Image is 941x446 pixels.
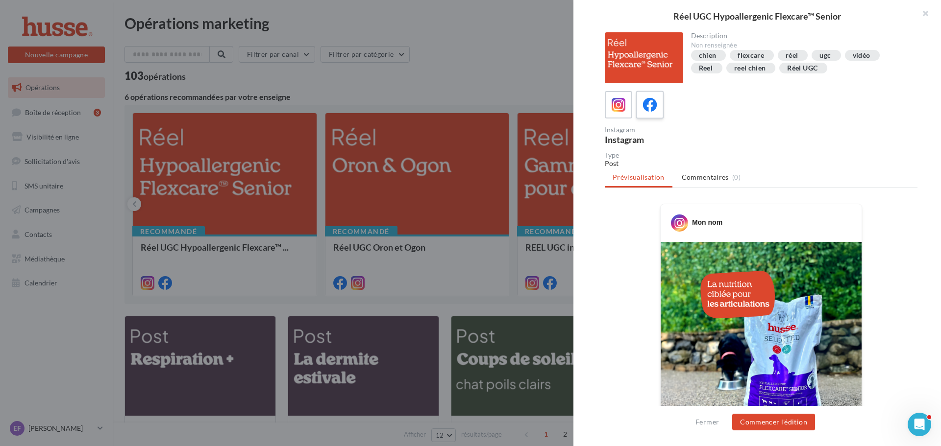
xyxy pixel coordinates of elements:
[605,135,757,144] div: Instagram
[692,217,722,227] div: Mon nom
[734,65,766,72] div: reel chien
[605,126,757,133] div: Instagram
[732,173,741,181] span: (0)
[605,159,917,168] div: Post
[732,414,815,430] button: Commencer l'édition
[691,32,910,39] div: Description
[699,52,717,59] div: chien
[853,52,870,59] div: vidéo
[605,152,917,159] div: Type
[787,65,817,72] div: Réel UGC
[908,413,931,436] iframe: Intercom live chat
[699,65,713,72] div: Reel
[692,416,723,428] button: Fermer
[691,41,910,50] div: Non renseignée
[589,12,925,21] div: Réel UGC Hypoallergenic Flexcare™ Senior
[738,52,764,59] div: flexcare
[819,52,831,59] div: ugc
[682,172,729,182] span: Commentaires
[786,52,798,59] div: réel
